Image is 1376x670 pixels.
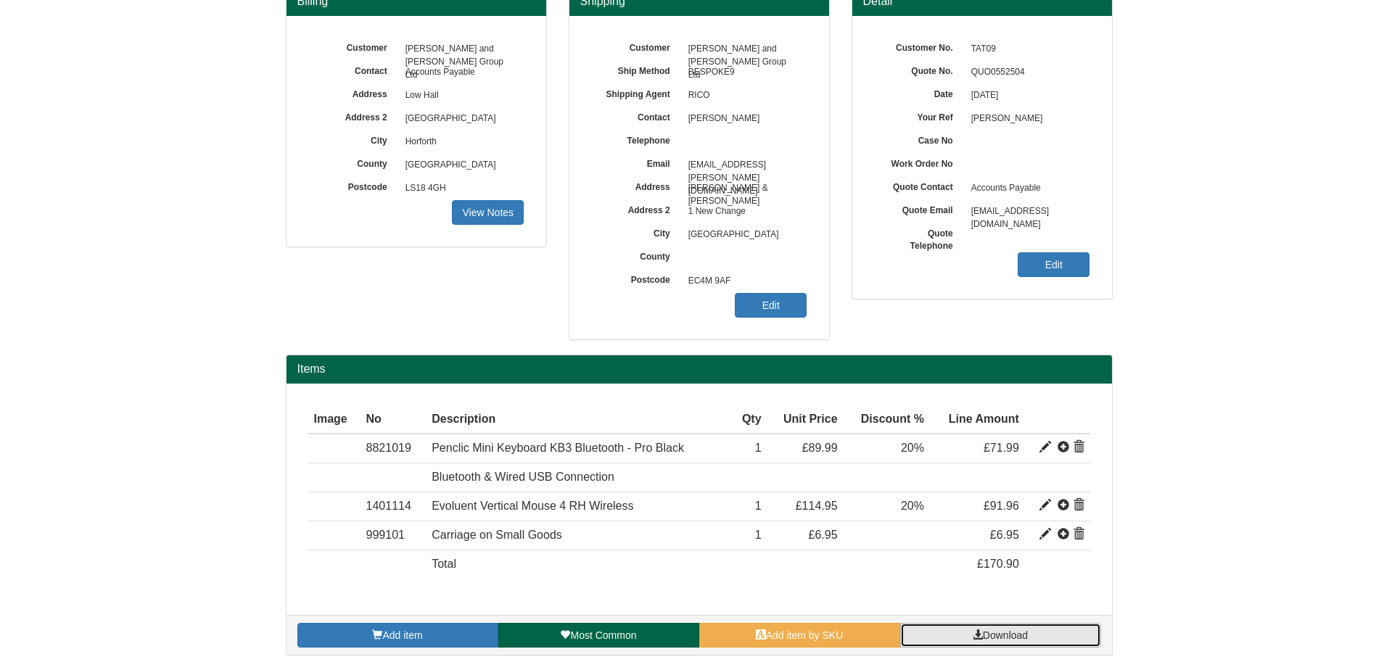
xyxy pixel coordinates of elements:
[874,131,964,147] label: Case No
[755,529,762,541] span: 1
[681,154,807,177] span: [EMAIL_ADDRESS][PERSON_NAME][DOMAIN_NAME]
[901,442,924,454] span: 20%
[767,405,844,434] th: Unit Price
[398,177,524,200] span: LS18 4GH
[426,405,731,434] th: Description
[398,38,524,61] span: [PERSON_NAME] and [PERSON_NAME] Group Ltd
[308,38,398,54] label: Customer
[297,363,1101,376] h2: Items
[398,131,524,154] span: Horforth
[809,529,838,541] span: £6.95
[432,442,684,454] span: Penclic Mini Keyboard KB3 Bluetooth - Pro Black
[591,154,681,170] label: Email
[731,405,767,434] th: Qty
[432,471,614,483] span: Bluetooth & Wired USB Connection
[432,529,562,541] span: Carriage on Small Goods
[591,107,681,124] label: Contact
[681,84,807,107] span: RICO
[796,500,838,512] span: £114.95
[755,442,762,454] span: 1
[591,38,681,54] label: Customer
[681,223,807,247] span: [GEOGRAPHIC_DATA]
[361,405,427,434] th: No
[874,154,964,170] label: Work Order No
[874,61,964,78] label: Quote No.
[755,500,762,512] span: 1
[308,177,398,194] label: Postcode
[591,270,681,286] label: Postcode
[681,200,807,223] span: 1 New Change
[844,405,930,434] th: Discount %
[681,177,807,200] span: [PERSON_NAME] & [PERSON_NAME]
[874,84,964,101] label: Date
[426,550,731,578] td: Total
[591,61,681,78] label: Ship Method
[681,61,807,84] span: BESPOKE9
[361,521,427,550] td: 999101
[681,107,807,131] span: [PERSON_NAME]
[591,131,681,147] label: Telephone
[308,154,398,170] label: County
[984,442,1019,454] span: £71.99
[802,442,838,454] span: £89.99
[964,200,1090,223] span: [EMAIL_ADDRESS][DOMAIN_NAME]
[874,38,964,54] label: Customer No.
[766,629,844,641] span: Add item by SKU
[308,84,398,101] label: Address
[432,500,633,512] span: Evoluent Vertical Mouse 4 RH Wireless
[591,177,681,194] label: Address
[874,177,964,194] label: Quote Contact
[930,405,1025,434] th: Line Amount
[452,200,524,225] a: View Notes
[361,492,427,521] td: 1401114
[591,247,681,263] label: County
[308,131,398,147] label: City
[964,84,1090,107] span: [DATE]
[570,629,636,641] span: Most Common
[964,107,1090,131] span: [PERSON_NAME]
[361,434,427,463] td: 8821019
[398,84,524,107] span: Low Hall
[901,500,924,512] span: 20%
[591,84,681,101] label: Shipping Agent
[900,623,1101,648] a: Download
[308,405,361,434] th: Image
[591,223,681,240] label: City
[964,38,1090,61] span: TAT09
[308,107,398,124] label: Address 2
[398,61,524,84] span: Accounts Payable
[308,61,398,78] label: Contact
[681,38,807,61] span: [PERSON_NAME] and [PERSON_NAME] Group Ltd
[964,177,1090,200] span: Accounts Payable
[874,107,964,124] label: Your Ref
[735,293,807,318] a: Edit
[874,223,964,252] label: Quote Telephone
[984,500,1019,512] span: £91.96
[382,629,422,641] span: Add item
[983,629,1028,641] span: Download
[398,107,524,131] span: [GEOGRAPHIC_DATA]
[1018,252,1089,277] a: Edit
[964,61,1090,84] span: QUO0552504
[591,200,681,217] label: Address 2
[977,558,1019,570] span: £170.90
[398,154,524,177] span: [GEOGRAPHIC_DATA]
[681,270,807,293] span: EC4M 9AF
[990,529,1019,541] span: £6.95
[874,200,964,217] label: Quote Email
